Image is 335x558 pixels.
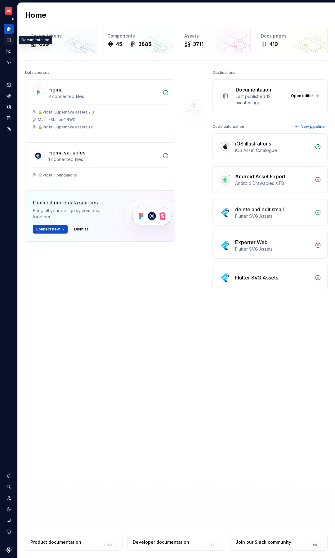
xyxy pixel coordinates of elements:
a: Docs pages419 [256,28,328,53]
a: Components453885 [102,28,174,53]
div: Flutter SVG Assets [235,213,311,219]
div: 419 [270,40,278,48]
div: Android Drawables XTB [235,180,311,186]
a: Analytics [4,46,14,56]
div: Documentation [19,36,52,44]
div: Data sources [25,68,50,77]
a: Code automation [4,57,14,67]
a: Design tokens629 [25,28,97,53]
a: Product documentation [25,534,123,551]
div: Documentation [236,86,271,93]
button: Notifications [4,471,14,481]
div: Exporter Web [235,239,268,246]
div: Join our Slack community [235,539,291,545]
a: Open editor [288,92,321,100]
button: Contact support [4,516,14,525]
div: Flutter SVG Assets [235,246,311,252]
a: Data sources [4,124,14,134]
div: Assets [184,33,246,39]
svg: Supernova Logo [6,547,12,553]
div: 3885 [138,40,151,48]
div: Flutter SVG Assets [235,274,278,281]
button: New pipeline [293,122,328,131]
div: ⚪️Profit: Foundations [38,173,77,178]
a: Settings [4,504,14,514]
div: Figma variables [48,149,85,156]
a: Figma variables1 connected files⚪️Profit: Foundations [25,142,175,184]
div: delete and edit small [235,206,284,213]
div: 🔒Profit: Supernova assets 1.0 [38,125,93,130]
div: Components [107,33,169,39]
div: Product documentation [30,539,81,545]
a: Developer documentation [127,534,225,551]
a: Components [4,91,14,101]
div: Docs pages [261,33,322,39]
button: Connect new [33,225,68,234]
a: Invite team [4,493,14,503]
div: Android Asset Export [235,173,285,180]
div: Design tokens [30,33,92,39]
button: Expand sidebar [9,15,17,23]
span: Open editor [291,93,313,98]
div: Main: xStation6 RWD [38,117,76,122]
div: Connect more data sources [33,199,114,206]
a: Design tokens [4,80,14,90]
a: Assets3711 [179,28,251,53]
button: Search ⌘K [4,482,14,492]
button: Dismiss [71,225,92,234]
div: 🔒Profit: Supernova assets 2.0 [38,110,94,115]
a: Storybook stories [4,113,14,123]
div: 3 connected files [48,93,159,100]
a: Documentation [4,35,14,45]
div: 629 [39,40,49,48]
h2: Home [25,10,46,20]
div: iOS Asset Catalogue [235,147,311,154]
div: 1 connected files [48,156,159,163]
div: iOS illustrations [235,140,271,147]
div: Code automation [212,122,244,131]
a: Assets [4,102,14,112]
div: 3711 [193,40,203,48]
span: Connect new [36,227,60,232]
span: Dismiss [74,227,89,232]
a: Join our Slack community [230,534,328,551]
span: New pipeline [301,124,325,129]
div: 45 [116,40,122,48]
div: Figma [48,86,63,93]
img: 69bde2f7-25a0-4577-ad58-aa8b0b39a544.png [5,7,12,15]
div: Destinations [212,68,235,77]
div: Developer documentation [133,539,189,545]
div: Bring all your design system data together. [33,208,114,220]
a: Home [4,24,14,34]
a: Figma3 connected files🔒Profit: Supernova assets 2.0Main: xStation6 RWD🔒Profit: Supernova assets 1.0 [25,79,175,136]
div: Last published 12 minutes ago [236,93,284,106]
